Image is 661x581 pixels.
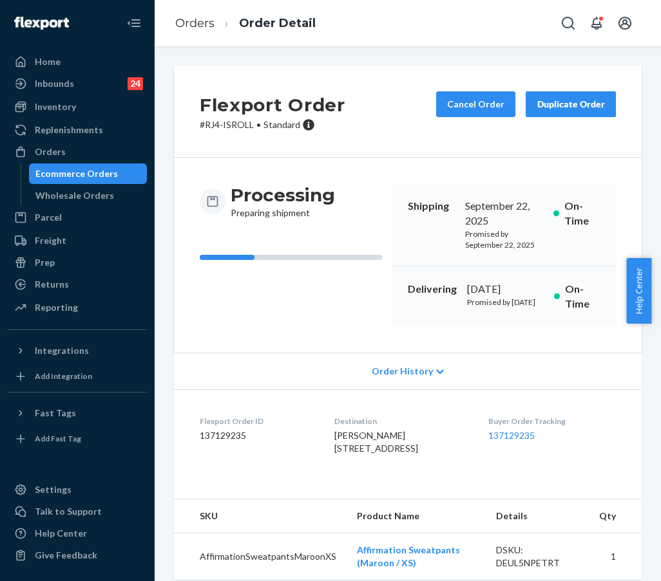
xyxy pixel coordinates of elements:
a: Inbounds24 [8,73,147,94]
p: Promised by [DATE] [467,297,544,308]
a: Orders [175,16,215,30]
div: 24 [128,77,143,90]
img: Flexport logo [14,17,69,30]
div: Integrations [35,344,89,357]
div: Settings [35,483,72,496]
div: Help Center [35,527,87,540]
a: Help Center [8,523,147,544]
a: Add Fast Tag [8,429,147,449]
dt: Buyer Order Tracking [488,416,616,427]
dt: Flexport Order ID [200,416,314,427]
a: Affirmation Sweatpants (Maroon / XS) [357,544,460,568]
h3: Processing [231,183,335,207]
dt: Destination [334,416,468,427]
div: Prep [35,256,55,269]
div: Orders [35,145,66,158]
th: SKU [174,499,347,533]
a: Talk to Support [8,501,147,522]
td: 1 [589,533,642,580]
a: Reporting [8,297,147,318]
div: Replenishments [35,124,103,136]
a: Ecommerce Orders [29,163,148,184]
p: Promised by September 22, 2025 [465,228,543,250]
div: Ecommerce Orders [35,167,118,180]
td: AffirmationSweatpantsMaroonXS [174,533,347,580]
div: Add Fast Tag [35,433,81,444]
a: Wholesale Orders [29,185,148,206]
div: Home [35,55,61,68]
p: On-Time [564,199,600,228]
div: Parcel [35,211,62,224]
div: Talk to Support [35,505,102,518]
button: Give Feedback [8,545,147,566]
a: Orders [8,142,147,162]
a: 137129235 [488,430,535,441]
div: Fast Tags [35,407,76,420]
span: • [256,119,261,130]
p: Shipping [408,199,455,214]
a: Returns [8,274,147,295]
div: Freight [35,234,66,247]
a: Freight [8,230,147,251]
span: Standard [263,119,300,130]
div: September 22, 2025 [465,199,543,228]
th: Details [486,499,589,533]
p: On-Time [565,282,600,311]
a: Add Integration [8,366,147,387]
button: Fast Tags [8,403,147,423]
th: Product Name [347,499,486,533]
div: Inventory [35,100,76,113]
button: Cancel Order [436,91,515,117]
button: Open account menu [612,10,638,36]
div: Add Integration [35,371,92,382]
a: Order Detail [239,16,316,30]
button: Open Search Box [555,10,581,36]
ol: breadcrumbs [165,5,326,42]
a: Replenishments [8,120,147,140]
button: Close Navigation [121,10,147,36]
p: # RJ4-ISROLL [200,118,345,131]
a: Parcel [8,207,147,228]
span: [PERSON_NAME] [STREET_ADDRESS] [334,430,418,454]
th: Qty [589,499,642,533]
a: Settings [8,479,147,500]
div: [DATE] [467,282,544,297]
button: Duplicate Order [526,91,616,117]
div: DSKU: DEUL5NPETRT [496,544,579,569]
button: Integrations [8,340,147,361]
div: Duplicate Order [537,98,605,111]
div: Inbounds [35,77,74,90]
div: Returns [35,278,69,291]
div: Preparing shipment [231,183,335,219]
button: Open notifications [584,10,609,36]
span: Order History [372,365,433,378]
a: Inventory [8,97,147,117]
dd: 137129235 [200,429,314,442]
a: Home [8,51,147,72]
h2: Flexport Order [200,91,345,118]
p: Delivering [408,282,457,297]
div: Reporting [35,301,78,314]
div: Give Feedback [35,549,97,562]
a: Prep [8,252,147,273]
div: Wholesale Orders [35,189,114,202]
button: Help Center [626,258,651,324]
